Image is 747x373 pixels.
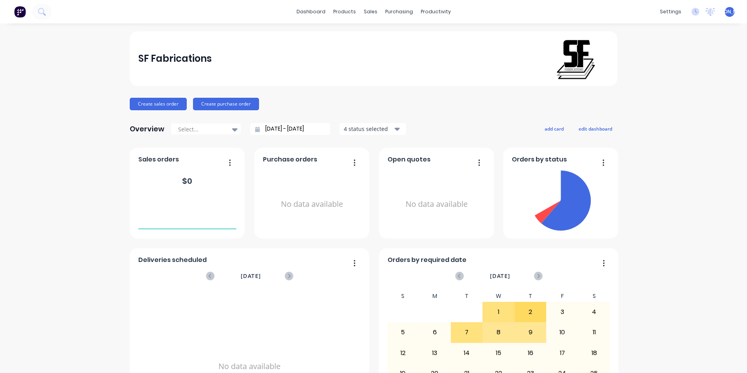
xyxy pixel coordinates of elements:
a: dashboard [293,6,329,18]
div: 10 [547,323,578,342]
div: 1 [483,302,514,322]
div: 14 [451,343,483,363]
button: Create sales order [130,98,187,110]
div: 8 [483,323,514,342]
div: 3 [547,302,578,322]
img: SF Fabrications [554,38,598,80]
div: M [419,291,451,302]
button: add card [540,124,569,134]
div: 17 [547,343,578,363]
button: Create purchase order [193,98,259,110]
div: settings [656,6,685,18]
div: SF Fabrications [138,51,212,66]
div: F [546,291,578,302]
div: productivity [417,6,455,18]
span: Deliveries scheduled [138,255,207,265]
span: Open quotes [388,155,431,164]
div: W [483,291,515,302]
div: 13 [419,343,450,363]
div: Overview [130,121,164,137]
div: sales [360,6,381,18]
div: 12 [388,343,419,363]
span: Sales orders [138,155,179,164]
div: 4 status selected [344,125,393,133]
div: 4 [579,302,610,322]
div: 6 [419,323,450,342]
div: T [451,291,483,302]
div: $ 0 [182,175,192,187]
span: [DATE] [241,272,261,280]
div: No data available [388,167,486,241]
button: edit dashboard [574,124,617,134]
div: 16 [515,343,546,363]
div: 2 [515,302,546,322]
img: Factory [14,6,26,18]
div: 11 [579,323,610,342]
div: 15 [483,343,514,363]
div: 9 [515,323,546,342]
div: S [578,291,610,302]
div: 18 [579,343,610,363]
div: S [387,291,419,302]
button: 4 status selected [340,123,406,135]
span: Purchase orders [263,155,317,164]
div: No data available [263,167,361,241]
div: products [329,6,360,18]
span: Orders by required date [388,255,466,265]
div: purchasing [381,6,417,18]
div: 7 [451,323,483,342]
div: T [515,291,547,302]
div: 5 [388,323,419,342]
span: [DATE] [490,272,510,280]
span: Orders by status [512,155,567,164]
